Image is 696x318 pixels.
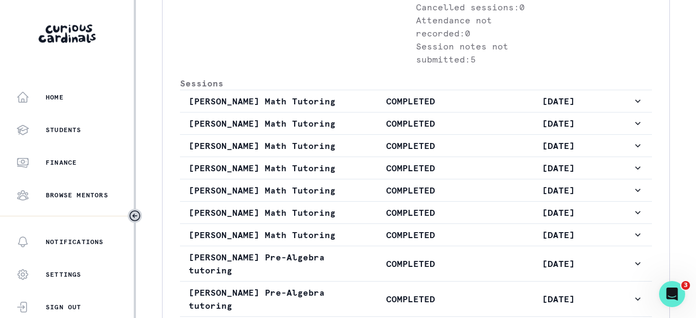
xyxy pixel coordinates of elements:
[416,40,534,66] p: Session notes not submitted: 5
[484,292,632,305] p: [DATE]
[46,158,77,167] p: Finance
[189,139,337,152] p: [PERSON_NAME] Math Tutoring
[180,90,652,112] button: [PERSON_NAME] Math TutoringCOMPLETED[DATE]
[180,77,652,90] p: Sessions
[46,270,82,279] p: Settings
[46,238,104,246] p: Notifications
[46,191,108,199] p: Browse Mentors
[180,224,652,246] button: [PERSON_NAME] Math TutoringCOMPLETED[DATE]
[484,228,632,241] p: [DATE]
[39,24,96,43] img: Curious Cardinals Logo
[189,95,337,108] p: [PERSON_NAME] Math Tutoring
[189,117,337,130] p: [PERSON_NAME] Math Tutoring
[337,184,484,197] p: COMPLETED
[337,161,484,174] p: COMPLETED
[484,95,632,108] p: [DATE]
[189,184,337,197] p: [PERSON_NAME] Math Tutoring
[180,282,652,316] button: [PERSON_NAME] Pre-Algebra tutoringCOMPLETED[DATE]
[337,257,484,270] p: COMPLETED
[46,93,64,102] p: Home
[189,251,337,277] p: [PERSON_NAME] Pre-Algebra tutoring
[416,14,534,40] p: Attendance not recorded: 0
[128,209,142,223] button: Toggle sidebar
[337,206,484,219] p: COMPLETED
[337,228,484,241] p: COMPLETED
[180,202,652,223] button: [PERSON_NAME] Math TutoringCOMPLETED[DATE]
[659,281,685,307] iframe: Intercom live chat
[484,206,632,219] p: [DATE]
[484,161,632,174] p: [DATE]
[189,228,337,241] p: [PERSON_NAME] Math Tutoring
[46,303,82,311] p: Sign Out
[180,246,652,281] button: [PERSON_NAME] Pre-Algebra tutoringCOMPLETED[DATE]
[484,184,632,197] p: [DATE]
[180,113,652,134] button: [PERSON_NAME] Math TutoringCOMPLETED[DATE]
[337,95,484,108] p: COMPLETED
[337,292,484,305] p: COMPLETED
[416,1,534,14] p: Cancelled sessions: 0
[681,281,690,290] span: 3
[484,139,632,152] p: [DATE]
[189,161,337,174] p: [PERSON_NAME] Math Tutoring
[189,206,337,219] p: [PERSON_NAME] Math Tutoring
[180,157,652,179] button: [PERSON_NAME] Math TutoringCOMPLETED[DATE]
[180,135,652,157] button: [PERSON_NAME] Math TutoringCOMPLETED[DATE]
[484,257,632,270] p: [DATE]
[337,117,484,130] p: COMPLETED
[337,139,484,152] p: COMPLETED
[180,179,652,201] button: [PERSON_NAME] Math TutoringCOMPLETED[DATE]
[46,126,82,134] p: Students
[484,117,632,130] p: [DATE]
[189,286,337,312] p: [PERSON_NAME] Pre-Algebra tutoring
